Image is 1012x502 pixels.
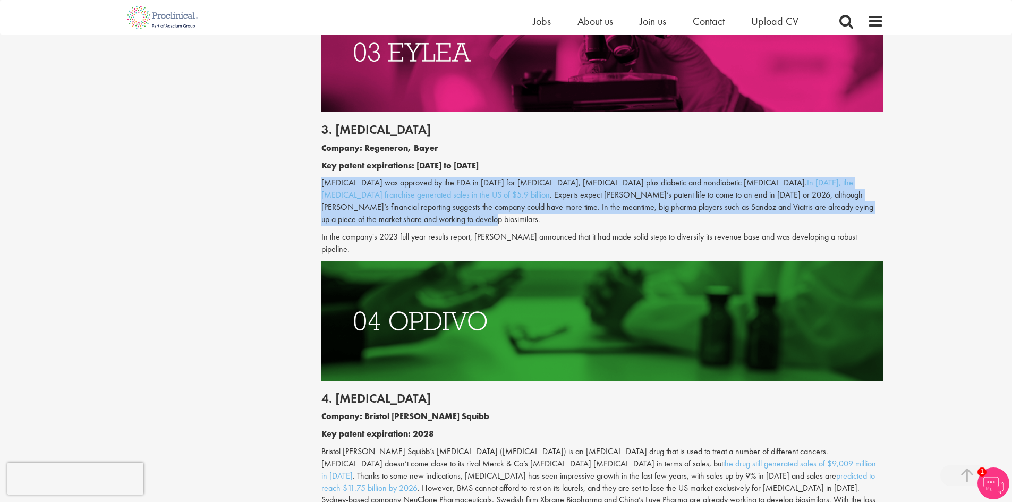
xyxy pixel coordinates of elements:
h2: 4. [MEDICAL_DATA] [321,392,883,405]
a: In [DATE], the [MEDICAL_DATA] franchise generated sales in the US of $5.9 billion [321,177,853,200]
b: Company: Bristol [PERSON_NAME] Squibb [321,411,489,422]
b: Key patent expirations: [DATE] to [DATE] [321,160,479,171]
h2: 3. [MEDICAL_DATA] [321,123,883,137]
p: In the company's 2023 full year results report, [PERSON_NAME] announced that it had made solid st... [321,231,883,256]
img: Chatbot [977,467,1009,499]
p: [MEDICAL_DATA] was approved by the FDA in [DATE] for [MEDICAL_DATA], [MEDICAL_DATA] plus diabetic... [321,177,883,225]
a: About us [577,14,613,28]
img: Drugs with patents due to expire Opdivo [321,261,883,381]
a: the drug still generated sales of $9,009 million in [DATE] [321,458,876,481]
a: Contact [693,14,725,28]
b: Company: Regeneron, Bayer [321,142,438,154]
b: Key patent expiration: 2028 [321,428,434,439]
iframe: reCAPTCHA [7,463,143,495]
a: predicted to reach $11.75 billion by 2026 [321,470,875,494]
a: Join us [640,14,666,28]
a: Upload CV [751,14,798,28]
a: Jobs [533,14,551,28]
span: 1 [977,467,987,477]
